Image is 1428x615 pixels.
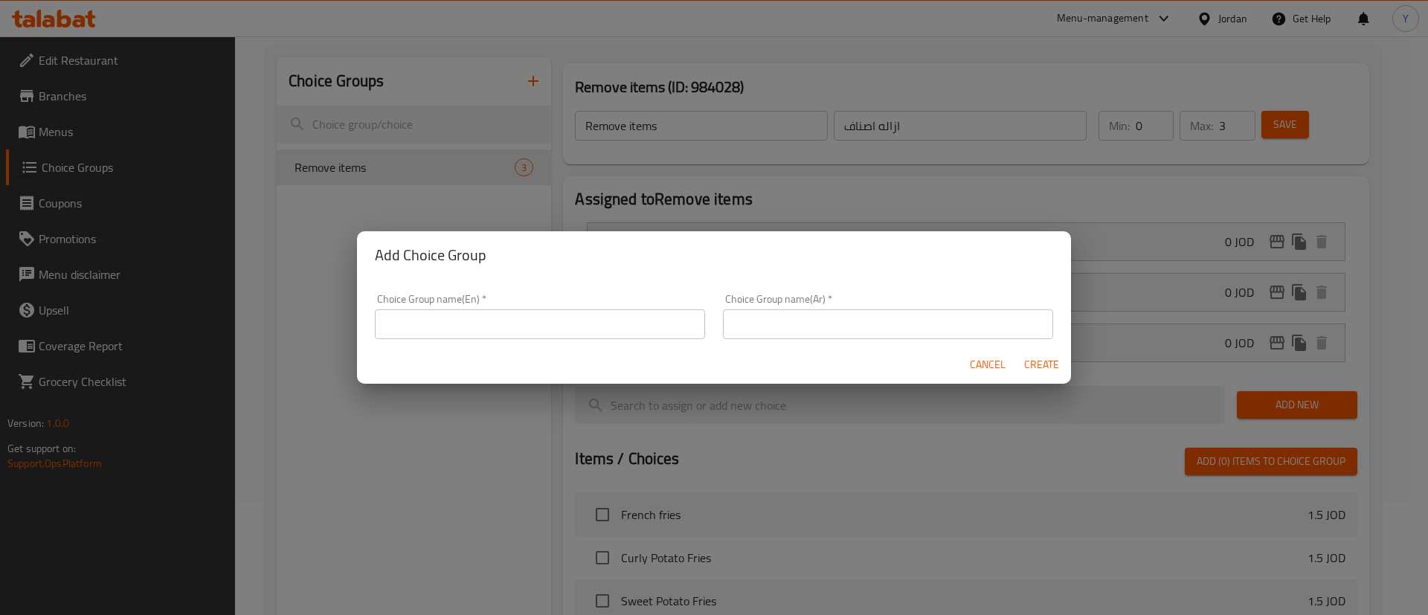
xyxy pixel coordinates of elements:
[970,355,1006,374] span: Cancel
[964,351,1011,379] button: Cancel
[1017,351,1065,379] button: Create
[375,309,705,339] input: Please enter Choice Group name(en)
[375,243,1053,267] h2: Add Choice Group
[723,309,1053,339] input: Please enter Choice Group name(ar)
[1023,355,1059,374] span: Create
